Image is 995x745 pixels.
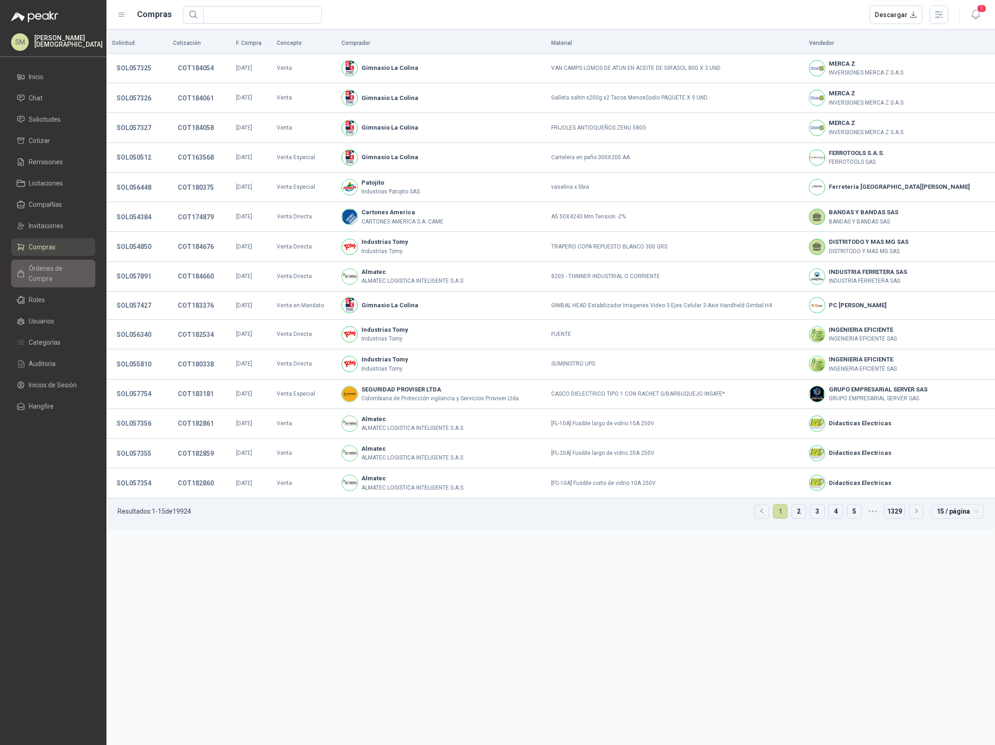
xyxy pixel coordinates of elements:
button: SOL055810 [112,356,156,372]
p: Colombiana de Protección vigilancia y Servicios Proviser Ltda [361,394,519,403]
td: Venta Especial [271,173,336,202]
span: Cotizar [29,136,50,146]
td: SUMINISTRO UPS [546,349,803,379]
button: SOL057354 [112,475,156,491]
li: 2 [791,504,806,519]
td: Venta [271,409,336,439]
p: Industrias Patojito SAS [361,187,420,196]
b: Gimnasio La Colina [361,123,418,132]
a: Órdenes de Compra [11,260,95,287]
td: [FL-10A] Fusible largo de vidrio 10A 250V [546,409,803,439]
img: Company Logo [809,61,825,76]
b: DISTRITODO Y MAS MG SAS [829,237,908,247]
li: 4 [828,504,843,519]
img: Company Logo [809,90,825,106]
h1: Compras [137,8,172,21]
p: INDUSTRIA FERRETERA SAS [829,277,907,286]
b: Gimnasio La Colina [361,301,418,310]
p: INVERSIONES MERCA Z S.A.S [829,128,903,137]
b: GRUPO EMPRESARIAL SERVER SAS [829,385,927,394]
b: MERCA Z [829,118,903,128]
button: SOL054850 [112,238,156,255]
p: Resultados: 1 - 15 de 19924 [118,508,191,515]
img: Company Logo [342,298,357,313]
button: Descargar [870,6,923,24]
th: Cotización [168,33,230,54]
span: [DATE] [236,331,252,337]
img: Company Logo [809,446,825,461]
img: Company Logo [809,475,825,490]
li: 1329 [884,504,905,519]
a: Categorías [11,334,95,351]
td: Venta Especial [271,379,336,409]
button: SOL057427 [112,297,156,314]
a: Roles [11,291,95,309]
img: Company Logo [809,269,825,284]
img: Company Logo [342,475,357,490]
img: Company Logo [342,239,357,255]
b: INGENIERIA EFICIENTE [829,355,897,364]
img: Company Logo [342,180,357,195]
a: Inicios de Sesión [11,376,95,394]
button: COT184676 [173,238,218,255]
span: Remisiones [29,157,63,167]
img: Company Logo [342,90,357,106]
td: VAN CAMPS LOMOS DE ATUN EN ACEITE DE GIRASOL 80G X 3 UND [546,54,803,83]
span: Compras [29,242,56,252]
li: 5 páginas siguientes [865,504,880,519]
a: 4 [829,504,843,518]
button: COT184061 [173,90,218,106]
button: COT163568 [173,149,218,166]
b: Almatec [361,444,463,453]
img: Company Logo [342,446,357,461]
span: [DATE] [236,450,252,456]
img: Company Logo [342,327,357,342]
p: FERROTOOLS SAS [829,158,884,167]
button: COT184058 [173,119,218,136]
a: Auditoria [11,355,95,372]
th: Comprador [336,33,546,54]
button: SOL057325 [112,60,156,76]
span: Roles [29,295,45,305]
img: Company Logo [342,209,357,224]
td: Venta Directa [271,232,336,261]
b: Industrias Tomy [361,355,408,364]
td: Cartelera en paño 300X200 AA [546,143,803,173]
img: Company Logo [342,150,357,165]
td: [FC-10A] Fusible corto de vidrio 10A 250V [546,468,803,498]
b: BANDAS Y BANDAS SAS [829,208,898,217]
li: Página siguiente [909,504,924,519]
a: Solicitudes [11,111,95,128]
td: Venta Directa [271,320,336,349]
span: [DATE] [236,184,252,190]
li: Página anterior [754,504,769,519]
span: [DATE] [236,124,252,131]
p: Industrias Tomy [361,247,408,256]
p: INVERSIONES MERCA Z S.A.S [829,68,903,77]
a: Inicio [11,68,95,86]
span: [DATE] [236,360,252,367]
img: Company Logo [809,327,825,342]
img: Company Logo [809,150,825,165]
button: COT184054 [173,60,218,76]
span: Licitaciones [29,178,63,188]
button: COT182860 [173,475,218,491]
td: Venta Directa [271,349,336,379]
b: SEGURIDAD PROVISER LTDA [361,385,519,394]
span: [DATE] [236,302,252,309]
span: [DATE] [236,154,252,161]
b: MERCA Z [829,89,903,98]
td: Venta [271,468,336,498]
td: TRAPERO COPA REPUESTO BLANCO 300 GRS [546,232,803,261]
a: 2 [792,504,806,518]
td: Venta Directa [271,262,336,292]
button: SOL056340 [112,326,156,343]
span: 15 / página [937,504,978,518]
button: COT184660 [173,268,218,285]
a: Cotizar [11,132,95,149]
span: 1 [976,4,987,13]
span: [DATE] [236,213,252,220]
span: Usuarios [29,316,54,326]
a: 1 [773,504,787,518]
a: Compañías [11,196,95,213]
